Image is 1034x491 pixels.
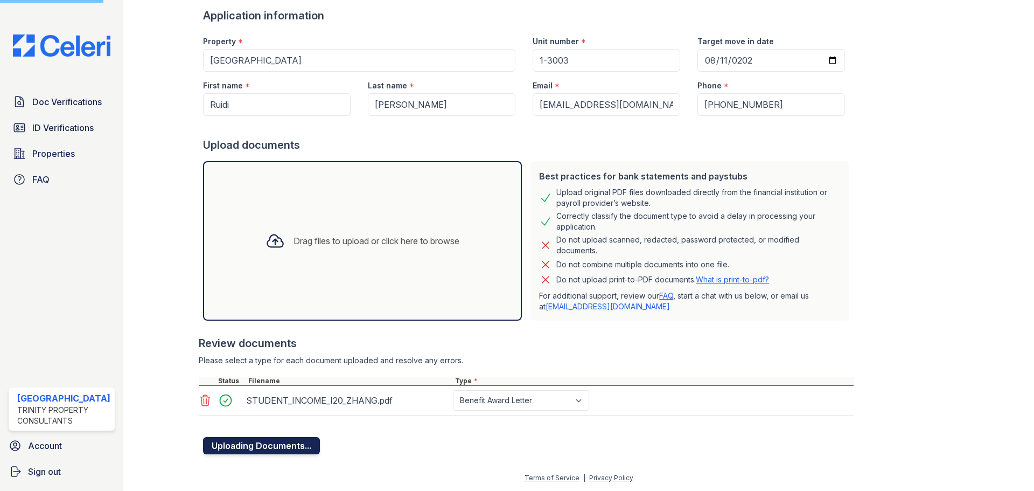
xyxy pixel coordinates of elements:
[9,117,115,139] a: ID Verifications
[294,234,459,247] div: Drag files to upload or click here to browse
[539,170,841,183] div: Best practices for bank statements and paystubs
[556,274,769,285] p: Do not upload print-to-PDF documents.
[216,377,246,385] div: Status
[199,336,854,351] div: Review documents
[696,275,769,284] a: What is print-to-pdf?
[9,143,115,164] a: Properties
[203,8,854,23] div: Application information
[697,36,774,47] label: Target move in date
[17,405,110,426] div: Trinity Property Consultants
[556,234,841,256] div: Do not upload scanned, redacted, password protected, or modified documents.
[203,80,243,91] label: First name
[9,91,115,113] a: Doc Verifications
[4,34,119,57] img: CE_Logo_Blue-a8612792a0a2168367f1c8372b55b34899dd931a85d93a1a3d3e32e68fde9ad4.png
[525,474,579,482] a: Terms of Service
[556,187,841,209] div: Upload original PDF files downloaded directly from the financial institution or payroll provider’...
[453,377,854,385] div: Type
[9,169,115,190] a: FAQ
[4,461,119,482] a: Sign out
[539,291,841,312] p: For additional support, review our , start a chat with us below, or email us at
[203,437,320,454] button: Uploading Documents...
[199,355,854,366] div: Please select a type for each document uploaded and resolve any errors.
[368,80,407,91] label: Last name
[246,377,453,385] div: Filename
[659,291,673,300] a: FAQ
[17,392,110,405] div: [GEOGRAPHIC_DATA]
[28,465,61,478] span: Sign out
[589,474,633,482] a: Privacy Policy
[32,95,102,108] span: Doc Verifications
[246,392,449,409] div: STUDENT_INCOME_I20_ZHANG.pdf
[28,439,62,452] span: Account
[697,80,722,91] label: Phone
[32,121,94,134] span: ID Verifications
[32,147,75,160] span: Properties
[32,173,50,186] span: FAQ
[556,258,729,271] div: Do not combine multiple documents into one file.
[203,36,236,47] label: Property
[583,474,585,482] div: |
[4,435,119,457] a: Account
[203,137,854,153] div: Upload documents
[546,302,670,311] a: [EMAIL_ADDRESS][DOMAIN_NAME]
[533,36,579,47] label: Unit number
[533,80,553,91] label: Email
[556,211,841,232] div: Correctly classify the document type to avoid a delay in processing your application.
